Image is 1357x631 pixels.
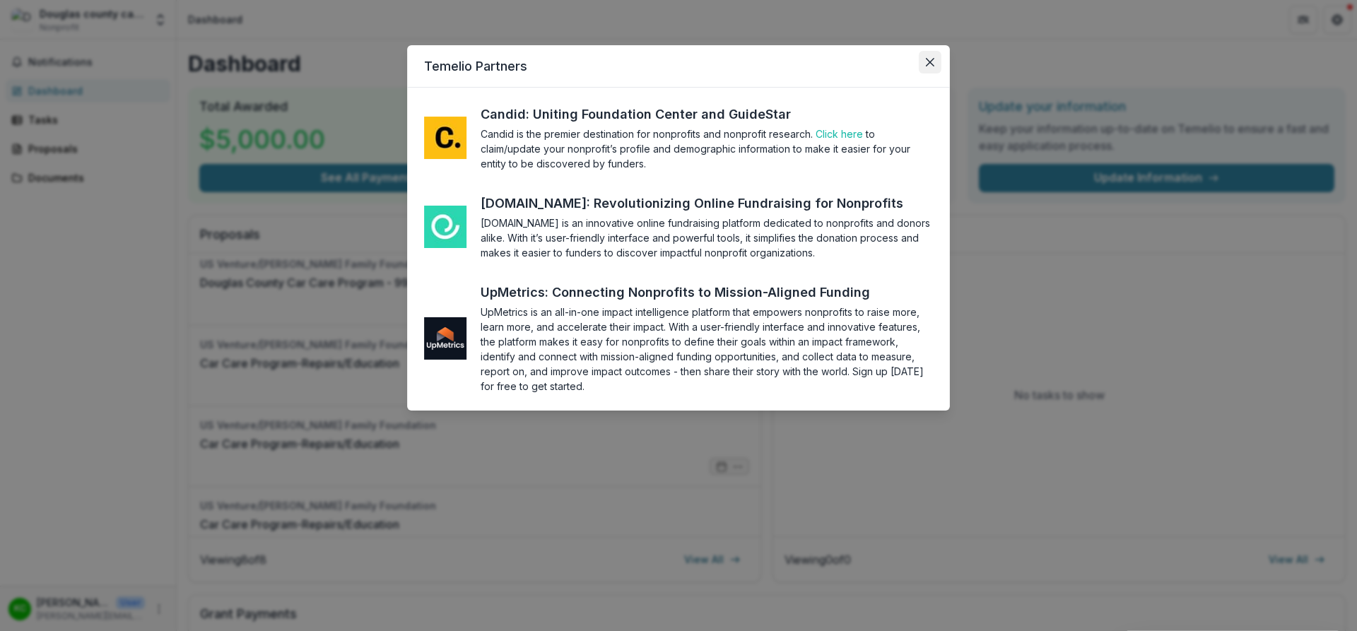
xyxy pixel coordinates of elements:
a: [DOMAIN_NAME]: Revolutionizing Online Fundraising for Nonprofits [481,194,929,213]
img: me [424,117,466,159]
a: UpMetrics: Connecting Nonprofits to Mission-Aligned Funding [481,283,896,302]
section: [DOMAIN_NAME] is an innovative online fundraising platform dedicated to nonprofits and donors ali... [481,216,933,260]
header: Temelio Partners [407,45,950,88]
img: me [424,317,466,359]
a: Candid: Uniting Foundation Center and GuideStar [481,105,817,124]
img: me [424,206,466,248]
section: Candid is the premier destination for nonprofits and nonprofit research. to claim/update your non... [481,126,933,171]
button: Close [919,51,941,73]
section: UpMetrics is an all-in-one impact intelligence platform that empowers nonprofits to raise more, l... [481,305,933,394]
a: Click here [816,128,863,140]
